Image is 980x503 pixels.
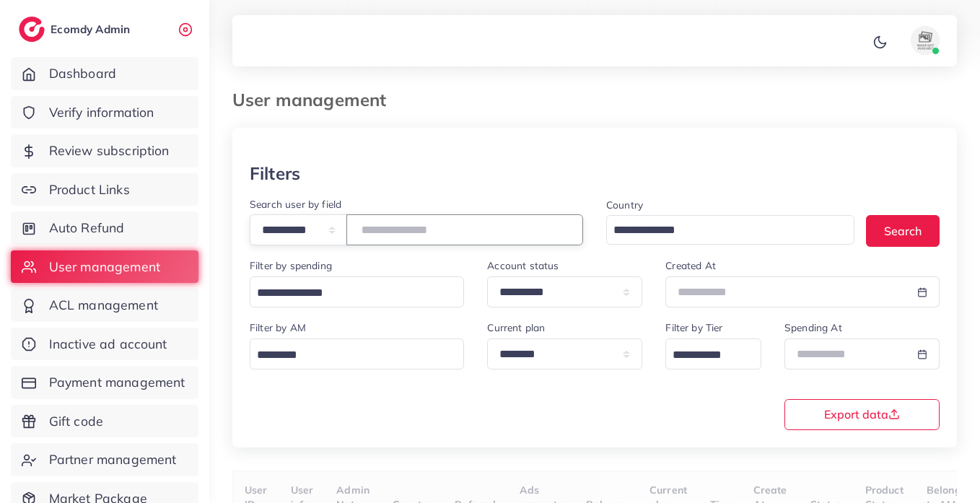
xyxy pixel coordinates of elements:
a: ACL management [11,289,198,322]
a: Inactive ad account [11,328,198,361]
label: Current plan [487,320,545,335]
button: Search [866,215,940,246]
span: ACL management [49,296,158,315]
div: Search for option [606,215,854,245]
label: Search user by field [250,197,341,211]
span: Inactive ad account [49,335,167,354]
input: Search for option [608,219,836,242]
span: Dashboard [49,64,116,83]
a: Product Links [11,173,198,206]
label: Country [606,198,643,212]
span: Partner management [49,450,177,469]
a: logoEcomdy Admin [19,17,134,42]
a: User management [11,250,198,284]
h3: User management [232,89,398,110]
div: Search for option [250,276,464,307]
a: Review subscription [11,134,198,167]
h3: Filters [250,163,300,184]
a: avatar [893,26,945,55]
h2: Ecomdy Admin [51,22,134,36]
a: Verify information [11,96,198,129]
input: Search for option [252,282,445,305]
button: Export data [784,399,940,430]
div: Search for option [665,338,761,369]
label: Account status [487,258,559,273]
span: User management [49,258,160,276]
a: Auto Refund [11,211,198,245]
label: Filter by spending [250,258,332,273]
img: avatar [911,26,940,55]
div: Search for option [250,338,464,369]
a: Dashboard [11,57,198,90]
a: Payment management [11,366,198,399]
label: Spending At [784,320,842,335]
label: Created At [665,258,716,273]
span: Product Links [49,180,130,199]
img: logo [19,17,45,42]
span: Gift code [49,412,103,431]
span: Review subscription [49,141,170,160]
a: Gift code [11,405,198,438]
span: Verify information [49,103,154,122]
span: Export data [824,408,900,420]
input: Search for option [668,344,743,367]
span: Payment management [49,373,185,392]
label: Filter by AM [250,320,306,335]
span: Auto Refund [49,219,125,237]
label: Filter by Tier [665,320,722,335]
a: Partner management [11,443,198,476]
input: Search for option [252,344,445,367]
